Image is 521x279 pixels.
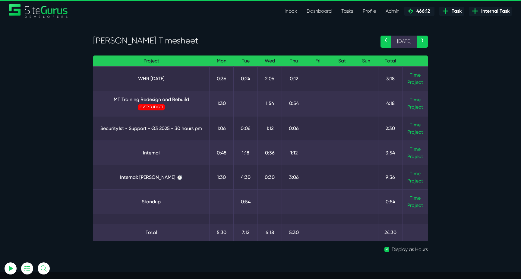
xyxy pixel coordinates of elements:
[9,4,68,18] a: SiteGurus
[282,165,306,189] td: 3:06
[210,224,234,241] td: 5:30
[258,55,282,67] th: Wed
[336,5,358,17] a: Tasks
[234,141,258,165] td: 1:18
[407,79,423,86] a: Project
[404,7,434,16] a: 466:12
[410,97,421,103] a: Time
[210,116,234,141] td: 1:06
[306,55,330,67] th: Fri
[258,224,282,241] td: 6:18
[407,128,423,136] a: Project
[210,66,234,91] td: 0:36
[234,116,258,141] td: 0:06
[378,91,403,116] td: 4:18
[280,5,302,17] a: Inbox
[354,55,378,67] th: Sun
[407,103,423,111] a: Project
[210,91,234,116] td: 1:30
[138,104,165,110] span: OVER BUDGET
[378,224,403,241] td: 24:30
[302,5,336,17] a: Dashboard
[410,122,421,128] a: Time
[98,96,204,103] a: MT Training Redesign and Rebuild
[282,141,306,165] td: 1:12
[407,177,423,185] a: Project
[282,91,306,116] td: 0:54
[391,36,417,48] span: [DATE]
[410,171,421,176] a: Time
[258,165,282,189] td: 0:30
[210,165,234,189] td: 1:30
[93,55,210,67] th: Project
[282,116,306,141] td: 0:06
[98,174,204,181] a: Internal: [PERSON_NAME] ⏱️
[93,36,371,46] h3: [PERSON_NAME] Timesheet
[258,91,282,116] td: 1:54
[330,55,354,67] th: Sat
[378,165,403,189] td: 9:36
[407,153,423,160] a: Project
[282,224,306,241] td: 5:30
[378,66,403,91] td: 3:18
[410,146,421,152] a: Time
[210,141,234,165] td: 0:48
[378,141,403,165] td: 3:54
[93,224,210,241] td: Total
[358,5,381,17] a: Profile
[258,141,282,165] td: 0:36
[381,5,404,17] a: Admin
[282,55,306,67] th: Thu
[378,55,403,67] th: Total
[9,4,68,18] img: Sitegurus Logo
[378,189,403,214] td: 0:54
[410,195,421,201] a: Time
[392,246,428,253] label: Display as Hours
[469,7,512,16] a: Internal Task
[407,202,423,209] a: Project
[234,165,258,189] td: 4:30
[479,8,510,15] span: Internal Task
[98,198,204,205] a: Standup
[417,36,428,48] a: ›
[380,36,391,48] a: ‹
[414,8,430,14] span: 466:12
[378,116,403,141] td: 2:30
[410,72,421,78] a: Time
[210,55,234,67] th: Mon
[98,149,204,157] a: Internal
[98,75,204,82] a: WHR [DATE]
[234,189,258,214] td: 0:54
[449,8,462,15] span: Task
[98,125,204,132] a: Security1st - Support - Q3 2025 - 30 hours pm
[282,66,306,91] td: 0:12
[258,66,282,91] td: 2:06
[234,55,258,67] th: Tue
[439,7,464,16] a: Task
[234,224,258,241] td: 7:12
[234,66,258,91] td: 0:24
[258,116,282,141] td: 1:12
